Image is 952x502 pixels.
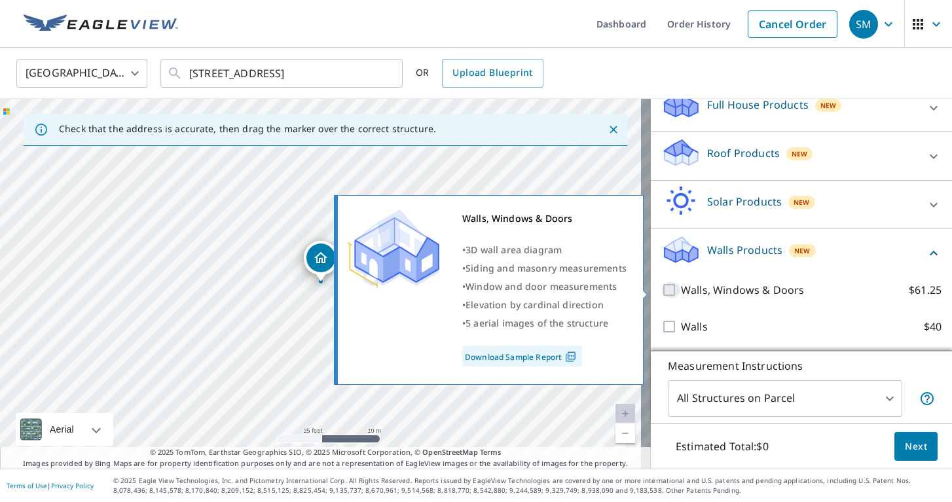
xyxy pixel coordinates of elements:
img: Premium [348,209,439,288]
div: OR [416,59,543,88]
span: Your report will include each building or structure inside the parcel boundary. In some cases, du... [919,391,935,406]
div: • [462,278,627,296]
div: • [462,296,627,314]
span: New [794,197,809,207]
div: [GEOGRAPHIC_DATA] [16,55,147,92]
div: Dropped pin, building 1, Residential property, 168 Main St West Orange, NJ 07052 [304,241,338,281]
p: Measurement Instructions [668,358,935,374]
p: $40 [924,319,942,334]
p: | [7,482,94,490]
a: Terms of Use [7,481,47,490]
a: Cancel Order [748,10,837,38]
span: New [820,100,836,111]
img: EV Logo [24,14,178,34]
p: Walls Products [707,242,782,258]
div: Aerial [16,413,113,446]
img: Pdf Icon [562,351,579,363]
input: Search by address or latitude-longitude [189,55,376,92]
div: Walls, Windows & Doors [462,209,627,228]
span: New [794,245,810,256]
div: Roof ProductsNew [661,137,942,175]
div: • [462,259,627,278]
span: Window and door measurements [466,280,617,293]
div: Solar ProductsNew [661,186,942,223]
button: Close [605,121,622,138]
a: Privacy Policy [51,481,94,490]
p: Walls [681,319,708,334]
div: SM [849,10,878,39]
p: Estimated Total: $0 [665,432,779,461]
p: Full House Products [707,97,809,113]
div: • [462,241,627,259]
a: Terms [480,447,502,457]
p: $61.25 [909,282,942,298]
div: All Structures on Parcel [668,380,902,417]
div: Walls ProductsNew [661,234,942,272]
span: © 2025 TomTom, Earthstar Geographics SIO, © 2025 Microsoft Corporation, © [150,447,502,458]
a: OpenStreetMap [422,447,477,457]
div: • [462,314,627,332]
div: Full House ProductsNew [661,89,942,126]
span: Next [905,439,927,455]
span: New [792,149,807,159]
span: 3D wall area diagram [466,243,562,256]
span: 5 aerial images of the structure [466,317,608,329]
p: Roof Products [707,145,780,161]
div: Aerial [46,413,78,446]
p: Check that the address is accurate, then drag the marker over the correct structure. [59,123,436,135]
a: Current Level 20, Zoom In Disabled [615,404,635,423]
a: Current Level 20, Zoom Out [615,423,635,443]
a: Download Sample Report [462,346,582,367]
button: Next [894,432,938,461]
span: Siding and masonry measurements [466,262,627,274]
p: Walls, Windows & Doors [681,282,804,298]
p: Solar Products [707,194,782,209]
a: Upload Blueprint [442,59,543,88]
p: © 2025 Eagle View Technologies, Inc. and Pictometry International Corp. All Rights Reserved. Repo... [113,476,945,495]
span: Elevation by cardinal direction [466,298,604,311]
span: Upload Blueprint [452,65,532,81]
